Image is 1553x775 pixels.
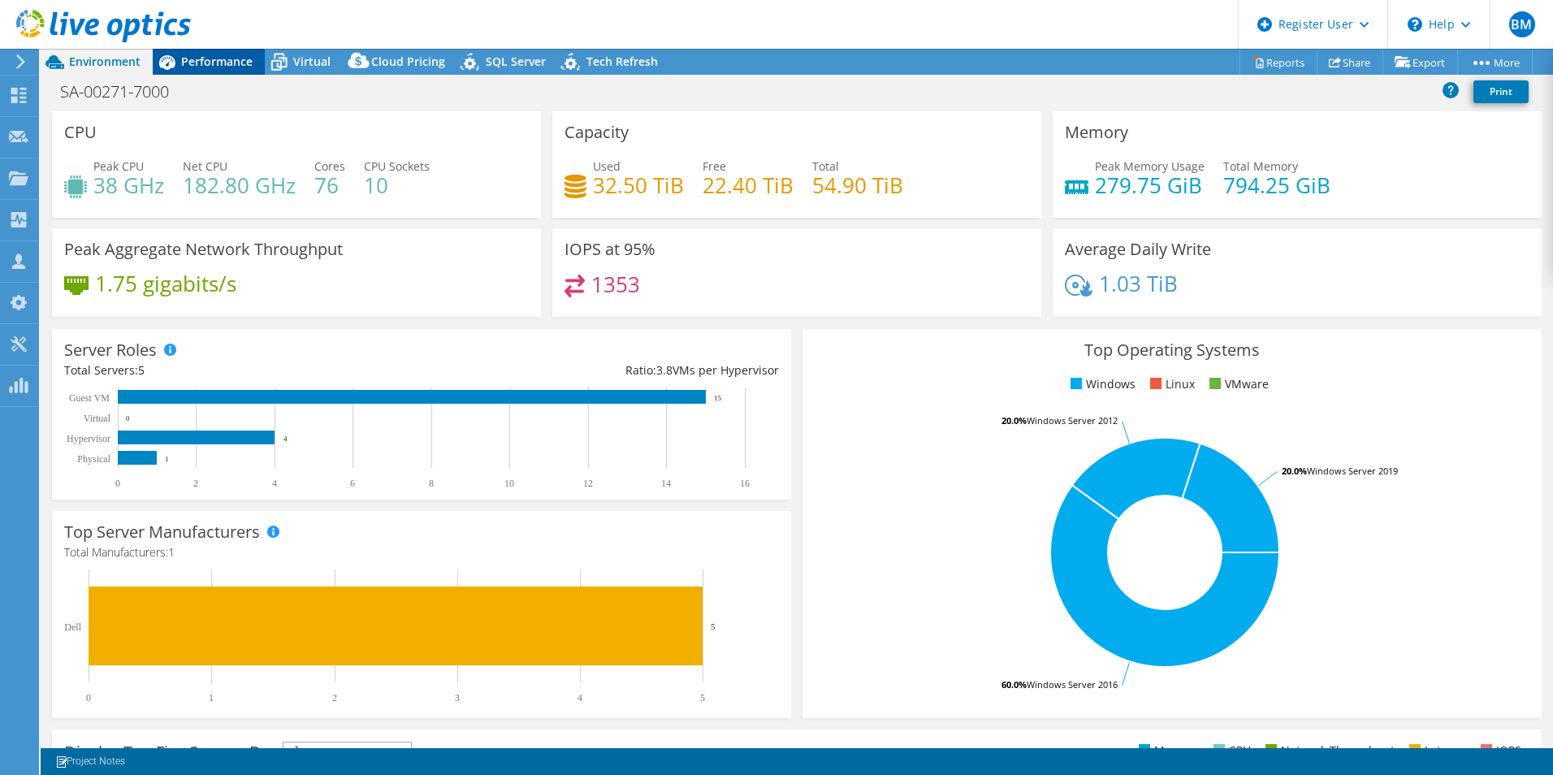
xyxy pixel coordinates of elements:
text: 16 [740,478,750,489]
text: Guest VM [69,392,110,404]
h4: 22.40 TiB [703,176,794,194]
span: Total [812,158,839,174]
div: Ratio: VMs per Hypervisor [422,362,779,379]
text: Physical [77,453,110,465]
text: 15 [714,394,722,402]
span: CPU Sockets [364,158,430,174]
h3: IOPS at 95% [565,240,655,258]
a: Share [1317,50,1383,75]
span: Free [703,158,726,174]
span: Peak Memory Usage [1095,158,1205,174]
h4: 1.75 gigabits/s [95,275,236,292]
h3: Server Roles [64,341,157,359]
h4: 10 [364,176,430,194]
text: 0 [86,692,91,704]
a: Reports [1239,50,1317,75]
h3: Memory [1065,123,1128,141]
h3: Top Server Manufacturers [64,523,260,541]
text: 12 [583,478,593,489]
text: 0 [126,414,130,422]
span: 1 [168,544,175,560]
li: IOPS [1477,742,1521,760]
span: 5 [138,362,145,378]
li: Windows [1066,375,1136,393]
text: 1 [209,692,214,704]
text: 5 [711,621,716,631]
text: 2 [332,692,337,704]
text: 6 [350,478,355,489]
text: 4 [578,692,582,704]
text: 5 [700,692,705,704]
a: Print [1473,80,1529,103]
li: CPU [1209,742,1251,760]
tspan: 60.0% [1001,678,1027,691]
h4: 32.50 TiB [593,176,684,194]
li: Memory [1135,742,1199,760]
li: VMware [1205,375,1269,393]
span: Performance [181,54,253,69]
h4: 76 [314,176,345,194]
span: SQL Server [486,54,546,69]
span: Cloud Pricing [371,54,445,69]
li: Latency [1405,742,1466,760]
span: Peak CPU [93,158,144,174]
li: Network Throughput [1261,742,1395,760]
h4: 54.90 TiB [812,176,903,194]
h3: CPU [64,123,97,141]
div: Total Servers: [64,362,422,379]
h4: 279.75 GiB [1095,176,1205,194]
text: Dell [64,621,81,633]
tspan: Windows Server 2012 [1027,414,1118,426]
span: Tech Refresh [586,54,658,69]
span: Used [593,158,621,174]
h4: 1.03 TiB [1099,275,1178,292]
h3: Peak Aggregate Network Throughput [64,240,343,258]
tspan: 20.0% [1001,414,1027,426]
tspan: Windows Server 2019 [1307,465,1398,477]
text: 8 [429,478,434,489]
svg: \n [1408,17,1422,32]
h4: 38 GHz [93,176,164,194]
text: 14 [661,478,671,489]
span: Virtual [293,54,331,69]
a: Project Notes [44,751,136,772]
tspan: Windows Server 2016 [1027,678,1118,691]
li: Linux [1146,375,1195,393]
span: Cores [314,158,345,174]
text: Virtual [84,413,111,424]
h4: Total Manufacturers: [64,543,779,561]
h4: 1353 [591,275,640,293]
tspan: 20.0% [1282,465,1307,477]
text: 1 [165,455,169,463]
h3: Average Daily Write [1065,240,1211,258]
text: 2 [193,478,198,489]
text: 4 [272,478,277,489]
span: BM [1509,11,1535,37]
span: Environment [69,54,141,69]
span: 3.8 [656,362,673,378]
text: Hypervisor [67,433,110,444]
a: More [1457,50,1533,75]
text: 4 [283,435,288,443]
h3: Top Operating Systems [815,341,1529,359]
h3: Capacity [565,123,629,141]
h4: 794.25 GiB [1223,176,1330,194]
span: Net CPU [183,158,227,174]
text: 3 [455,692,460,704]
text: 10 [504,478,514,489]
h1: SA-00271-7000 [53,83,194,101]
text: 0 [115,478,120,489]
h4: 182.80 GHz [183,176,296,194]
span: IOPS [283,743,411,762]
span: Total Memory [1223,158,1298,174]
a: Export [1382,50,1458,75]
